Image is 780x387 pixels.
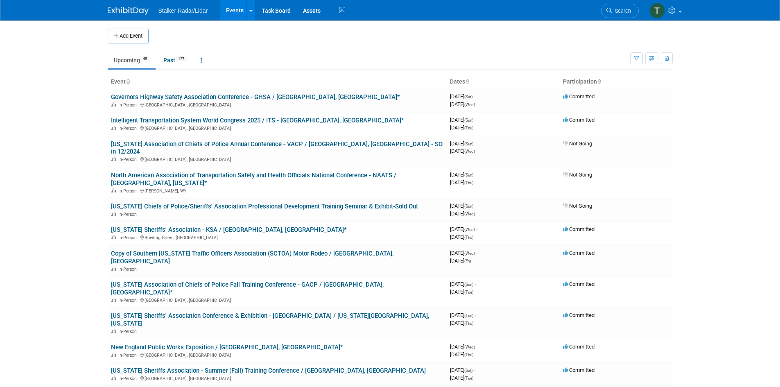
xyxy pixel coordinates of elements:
span: - [474,367,475,373]
span: (Thu) [464,235,473,240]
span: Not Going [563,140,592,147]
div: [GEOGRAPHIC_DATA], [GEOGRAPHIC_DATA] [111,296,443,303]
span: Committed [563,367,595,373]
span: (Thu) [464,126,473,130]
span: In-Person [118,376,139,381]
span: (Wed) [464,345,475,349]
img: In-Person Event [111,376,116,380]
span: (Thu) [464,181,473,185]
span: (Sat) [464,368,473,373]
th: Dates [447,75,560,89]
span: [DATE] [450,210,475,217]
a: Sort by Event Name [126,78,130,85]
span: [DATE] [450,226,477,232]
a: Search [601,4,639,18]
span: Not Going [563,203,592,209]
span: Committed [563,117,595,123]
a: Upcoming45 [108,52,156,68]
span: [DATE] [450,281,476,287]
span: Committed [563,226,595,232]
img: ExhibitDay [108,7,149,15]
span: Committed [563,344,595,350]
span: (Tue) [464,313,473,318]
span: - [475,281,476,287]
a: Copy of Southern [US_STATE] Traffic Officers Association (SCTOA) Motor Rodeo / [GEOGRAPHIC_DATA],... [111,250,393,265]
span: In-Person [118,102,139,108]
div: [GEOGRAPHIC_DATA], [GEOGRAPHIC_DATA] [111,156,443,162]
a: [US_STATE] Sheriffs' Association Conference & Exhibition - [GEOGRAPHIC_DATA] / [US_STATE][GEOGRAP... [111,312,429,327]
span: [DATE] [450,93,475,100]
a: Governors Highway Safety Association Conference - GHSA / [GEOGRAPHIC_DATA], [GEOGRAPHIC_DATA]* [111,93,400,101]
span: In-Person [118,298,139,303]
a: [US_STATE] Sheriffs Association - Summer (Fall) Training Conference / [GEOGRAPHIC_DATA], [GEOGRAP... [111,367,426,374]
a: [US_STATE] Sheriffs' Association - KSA / [GEOGRAPHIC_DATA], [GEOGRAPHIC_DATA]* [111,226,347,233]
span: - [475,203,476,209]
img: In-Person Event [111,157,116,161]
span: Committed [563,93,595,100]
span: (Tue) [464,376,473,380]
span: [DATE] [450,367,475,373]
span: - [476,250,477,256]
span: 127 [176,56,187,62]
img: In-Person Event [111,212,116,216]
span: [DATE] [450,101,475,107]
img: In-Person Event [111,298,116,302]
span: (Wed) [464,251,475,256]
span: [DATE] [450,289,473,295]
span: [DATE] [450,351,473,358]
span: Committed [563,281,595,287]
span: [DATE] [450,258,471,264]
span: [DATE] [450,124,473,131]
img: In-Person Event [111,353,116,357]
img: In-Person Event [111,188,116,192]
span: Stalker Radar/Lidar [158,7,208,14]
span: (Wed) [464,212,475,216]
span: (Sun) [464,173,473,177]
span: [DATE] [450,312,476,318]
div: [GEOGRAPHIC_DATA], [GEOGRAPHIC_DATA] [111,101,443,108]
div: [PERSON_NAME], WY [111,187,443,194]
span: [DATE] [450,375,473,381]
img: In-Person Event [111,329,116,333]
span: - [475,140,476,147]
span: (Sun) [464,282,473,287]
th: Event [108,75,447,89]
span: In-Person [118,329,139,334]
span: [DATE] [450,234,473,240]
span: [DATE] [450,250,477,256]
span: (Sun) [464,204,473,208]
span: In-Person [118,188,139,194]
span: (Sun) [464,142,473,146]
a: Intelligent Transportation System World Congress 2025 / ITS - [GEOGRAPHIC_DATA], [GEOGRAPHIC_DATA]* [111,117,404,124]
span: (Sat) [464,95,473,99]
div: [GEOGRAPHIC_DATA], [GEOGRAPHIC_DATA] [111,375,443,381]
div: Bowling Green, [GEOGRAPHIC_DATA] [111,234,443,240]
span: (Wed) [464,149,475,154]
span: [DATE] [450,320,473,326]
span: - [476,344,477,350]
span: [DATE] [450,140,476,147]
span: [DATE] [450,148,475,154]
span: Committed [563,250,595,256]
img: In-Person Event [111,267,116,271]
span: [DATE] [450,117,476,123]
a: [US_STATE] Association of Chiefs of Police Annual Conference - VACP / [GEOGRAPHIC_DATA], [GEOGRAP... [111,140,443,156]
span: (Tue) [464,290,473,294]
span: (Thu) [464,321,473,326]
span: (Wed) [464,102,475,107]
a: Sort by Start Date [465,78,469,85]
img: In-Person Event [111,126,116,130]
span: In-Person [118,267,139,272]
span: Search [612,8,631,14]
span: In-Person [118,126,139,131]
span: In-Person [118,235,139,240]
a: North American Association of Transportation Safety and Health Officials National Conference - NA... [111,172,396,187]
span: Not Going [563,172,592,178]
span: [DATE] [450,203,476,209]
span: - [475,312,476,318]
span: - [475,117,476,123]
a: New England Public Works Exposition / [GEOGRAPHIC_DATA], [GEOGRAPHIC_DATA]* [111,344,343,351]
div: [GEOGRAPHIC_DATA], [GEOGRAPHIC_DATA] [111,351,443,358]
a: [US_STATE] Chiefs of Police/Sheriffs' Association Professional Development Training Seminar & Exh... [111,203,418,210]
span: [DATE] [450,179,473,186]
